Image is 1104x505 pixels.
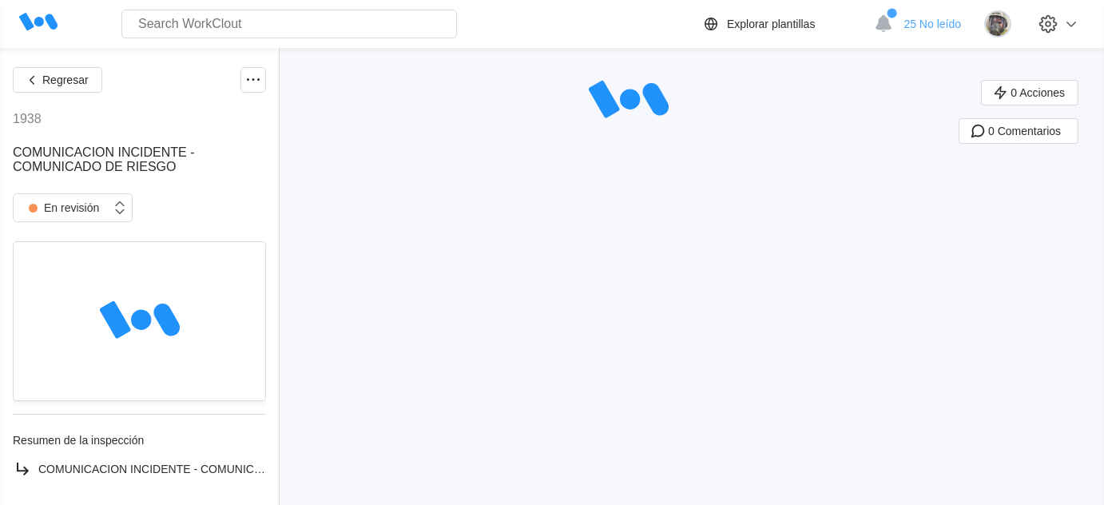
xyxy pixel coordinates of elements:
button: 0 Comentarios [959,118,1078,144]
div: Explorar plantillas [727,18,816,30]
span: Regresar [42,74,89,85]
div: Resumen de la inspección [13,434,266,447]
img: 2f847459-28ef-4a61-85e4-954d408df519.jpg [984,10,1011,38]
span: 0 Acciones [1011,87,1065,98]
span: 25 No leído [903,18,961,30]
button: 0 Acciones [981,80,1078,105]
div: 1938 [13,112,42,126]
button: Regresar [13,67,102,93]
span: COMUNICACION INCIDENTE - COMUNICADO DE RIESGO [13,145,195,173]
a: COMUNICACION INCIDENTE - COMUNICADO DE RIESGO [13,459,266,479]
input: Search WorkClout [121,10,457,38]
a: Explorar plantillas [701,14,867,34]
div: En revisión [22,197,99,219]
span: 0 Comentarios [988,125,1061,137]
span: COMUNICACION INCIDENTE - COMUNICADO DE RIESGO [38,463,344,475]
